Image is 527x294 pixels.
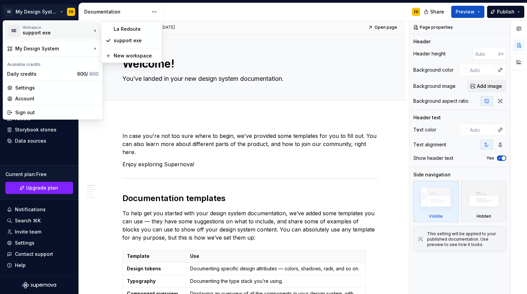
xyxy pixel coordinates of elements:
[23,25,92,29] div: Workspace
[77,71,98,77] span: 600 /
[15,84,98,91] div: Settings
[15,95,98,102] div: Account
[114,37,158,44] div: support exe
[8,25,20,37] div: SE
[7,71,74,77] div: Daily credits
[89,71,98,77] span: 600
[15,45,92,52] div: My Design System
[114,26,158,32] div: La Redoute
[15,109,98,116] div: Sign out
[4,58,101,69] div: Available credits
[114,52,158,59] div: New workspace
[23,29,80,36] div: support exe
